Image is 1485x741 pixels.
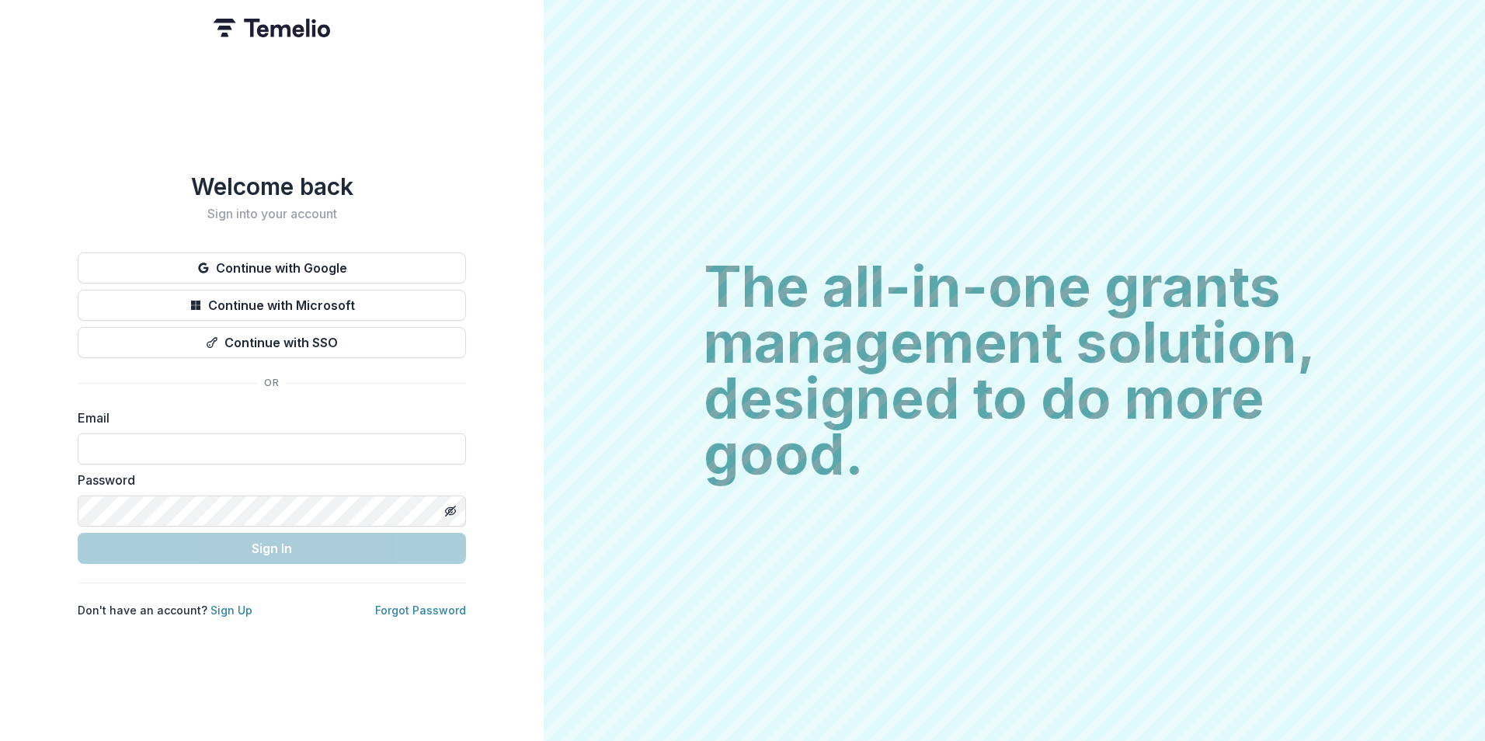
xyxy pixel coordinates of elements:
[210,604,252,617] a: Sign Up
[78,409,457,427] label: Email
[78,207,466,221] h2: Sign into your account
[78,533,466,564] button: Sign In
[78,327,466,358] button: Continue with SSO
[78,290,466,321] button: Continue with Microsoft
[78,471,457,489] label: Password
[78,602,252,618] p: Don't have an account?
[214,19,330,37] img: Temelio
[78,252,466,284] button: Continue with Google
[375,604,466,617] a: Forgot Password
[78,172,466,200] h1: Welcome back
[438,499,463,524] button: Toggle password visibility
